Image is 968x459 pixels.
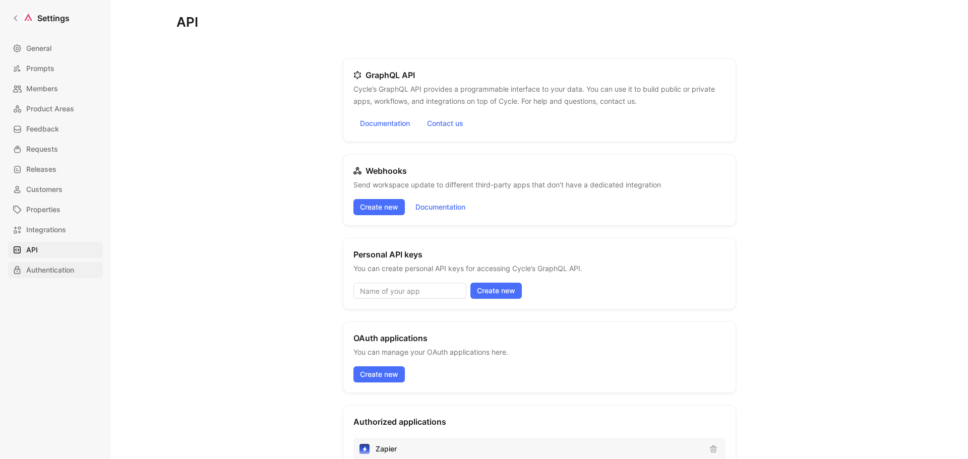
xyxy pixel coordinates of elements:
[26,183,63,195] span: Customers
[26,143,58,155] span: Requests
[360,368,398,380] span: Create new
[353,83,725,107] p: Cycle’s GraphQL API provides a programmable interface to your data. You can use it to build publi...
[353,263,582,275] p: You can create personal API keys for accessing Cycle’s GraphQL API.
[26,163,56,175] span: Releases
[353,199,405,215] button: Create new
[353,248,422,260] h2: Personal API keys
[353,165,407,177] h2: Webhooks
[8,81,103,97] a: Members
[26,62,54,75] span: Prompts
[26,103,74,115] span: Product Areas
[8,141,103,157] a: Requests
[360,201,398,213] span: Create new
[26,83,58,95] span: Members
[353,416,446,428] h2: Authorized applications
[26,42,51,54] span: General
[8,101,103,117] a: Product Areas
[26,204,60,216] span: Properties
[8,242,103,258] a: API
[353,346,508,358] p: You can manage your OAuth applications here.
[26,244,38,256] span: API
[8,222,103,238] a: Integrations
[176,16,902,28] h1: API
[26,264,74,276] span: Authentication
[477,285,515,297] span: Create new
[353,69,415,81] h2: GraphQL API
[8,121,103,137] a: Feedback
[353,179,661,191] p: Send workspace update to different third-party apps that don’t have a dedicated integration
[353,332,428,344] h2: OAuth applications
[8,202,103,218] a: Properties
[26,224,66,236] span: Integrations
[37,12,70,24] h1: Settings
[8,40,103,56] a: General
[353,366,405,382] button: Create new
[427,117,463,129] span: Contact us
[420,115,470,132] button: Contact us
[353,283,466,299] input: Name of your app
[409,199,472,215] a: Documentation
[8,161,103,177] a: Releases
[470,283,522,299] button: Create new
[8,262,103,278] a: Authentication
[8,8,74,28] a: Settings
[8,60,103,77] a: Prompts
[26,123,59,135] span: Feedback
[353,115,416,132] a: Documentation
[376,443,701,455] p: Zapier
[8,181,103,198] a: Customers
